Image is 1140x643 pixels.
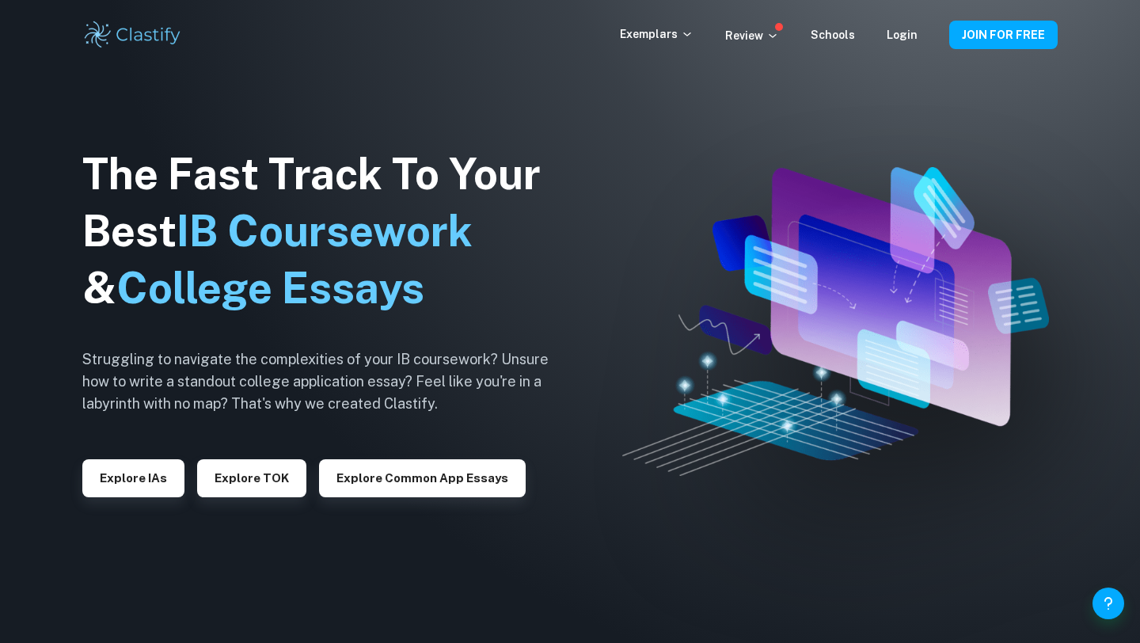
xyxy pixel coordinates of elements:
button: Help and Feedback [1092,588,1124,619]
a: Login [887,29,918,41]
button: Explore IAs [82,459,184,497]
a: Schools [811,29,855,41]
button: JOIN FOR FREE [949,21,1058,49]
button: Explore TOK [197,459,306,497]
p: Review [725,27,779,44]
a: Explore TOK [197,470,306,485]
h1: The Fast Track To Your Best & [82,146,573,317]
a: Explore Common App essays [319,470,526,485]
p: Exemplars [620,25,693,43]
h6: Struggling to navigate the complexities of your IB coursework? Unsure how to write a standout col... [82,348,573,415]
button: Explore Common App essays [319,459,526,497]
img: Clastify hero [622,167,1049,476]
a: Explore IAs [82,470,184,485]
img: Clastify logo [82,19,183,51]
span: IB Coursework [177,206,473,256]
span: College Essays [116,263,424,313]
